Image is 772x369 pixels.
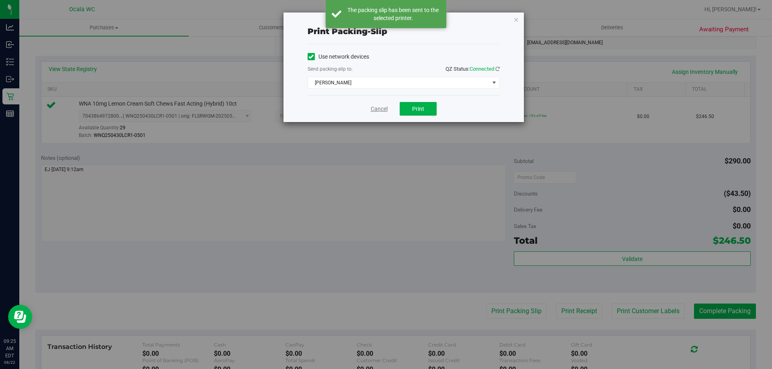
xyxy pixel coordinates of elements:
[400,102,437,116] button: Print
[308,53,369,61] label: Use network devices
[308,77,489,88] span: [PERSON_NAME]
[489,77,499,88] span: select
[470,66,494,72] span: Connected
[446,66,500,72] span: QZ Status:
[371,105,388,113] a: Cancel
[308,65,353,73] label: Send packing-slip to:
[308,27,387,36] span: Print packing-slip
[346,6,440,22] div: The packing slip has been sent to the selected printer.
[8,305,32,329] iframe: Resource center
[412,106,424,112] span: Print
